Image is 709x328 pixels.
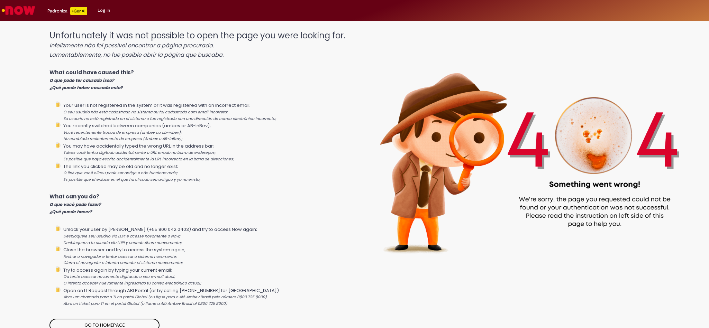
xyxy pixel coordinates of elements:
[63,234,180,239] i: Desbloqueie seu usuário via LUPI e acesse novamente o Now;
[63,157,234,162] i: Es posible que haya escrito accidentalmente la URL incorrecta en la barra de direcciones;
[346,24,709,277] img: 404_ambev_new.png
[63,281,201,286] i: O intenta acceder nuevamente ingresando tu correo electrónico actual;
[63,122,346,142] li: You recently switched between companies (ambev or AB-InBev);
[70,7,87,15] p: +GenAi
[49,202,101,207] i: O que você pode fazer?
[63,260,183,265] i: Cierra el navegador e intenta acceder al sistema nuevamente;
[1,3,36,17] img: ServiceNow
[63,266,346,287] li: Try to access again by typing your current email;
[49,193,346,215] p: What can you do?
[63,116,276,121] i: Su usuario no está registrado en el sistema o fue registrado con una dirección de correo electrón...
[49,69,346,91] p: What could have caused this?
[63,225,346,246] li: Unlock your user by [PERSON_NAME] (+55 800 042 0403) and try to access Now again;
[49,209,92,215] i: ¿Qué puede hacer?
[63,101,346,122] li: Your user is not registered in the system or it was registered with an incorrect email;
[63,177,200,182] i: Es posible que el enlace en el que ha clicado sea antiguo y ya no exista;
[63,301,227,306] i: Abra un ticket para TI en el portal Global (o llame a Alô Ambev Brasil al 0800 725 8000)
[49,77,114,83] i: O que pode ter causado isso?
[63,294,267,300] i: Abra um chamado para o TI no portal Global (ou ligue para o Alô Ambev Brasil pelo número 0800 725...
[63,130,182,135] i: Você recentemente trocou de empresa (ambev ou ab-inbev);
[63,162,346,183] li: The link you clicked may be old and no longer exist;
[63,136,182,141] i: Ha cambiado recientemente de empresa (Ambev o AB-InBev);
[63,142,346,162] li: You may have accidentally typed the wrong URL in the address bar;
[47,7,87,15] div: Padroniza
[63,170,178,176] i: O link que você clicou pode ser antigo e não funciona mais;
[49,31,346,58] h1: Unfortunately it was not possible to open the page you were looking for.
[49,85,123,91] i: ¿Qué puede haber causado esto?
[63,240,182,245] i: Desbloquea a tu usuario vía LUPI y accede Ahora nuevamente;
[63,110,228,115] i: O seu usuário não está cadastrado no sistema ou foi cadastrado com email incorreto;
[49,41,214,49] i: Infelizmente não foi possível encontrar a página procurada.
[63,254,177,259] i: Fechar o navegador e tentar acessar o sistema novamente;
[63,274,175,279] i: Ou tente acessar novamente digitando o seu e-mail atual;
[63,150,216,155] i: Talvez você tenha digitado acidentalmente a URL errada na barra de endereços;
[63,246,346,266] li: Close the browser and try to access the system again;
[49,51,224,59] i: Lamentablemente, no fue posible abrir la página que buscaba.
[63,287,346,307] li: Open an IT Request through ABI Portal (or by calling [PHONE_NUMBER] for [GEOGRAPHIC_DATA])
